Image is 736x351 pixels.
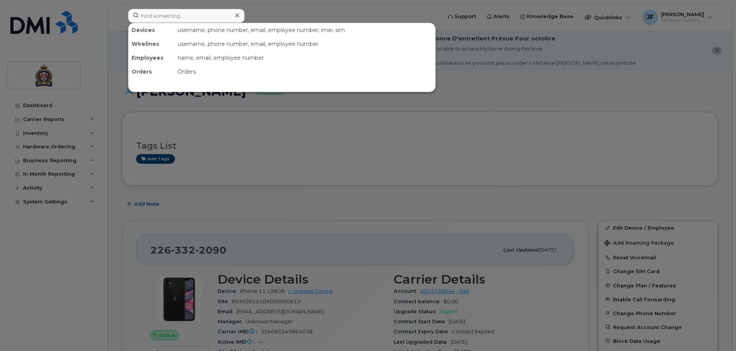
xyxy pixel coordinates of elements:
div: username, phone number, email, employee number, imei, sim [175,23,435,37]
div: Orders [175,65,435,79]
div: Orders [128,65,175,79]
div: Wirelines [128,37,175,51]
div: Devices [128,23,175,37]
div: username, phone number, email, employee number [175,37,435,51]
div: Employees [128,51,175,65]
div: name, email, employee number [175,51,435,65]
